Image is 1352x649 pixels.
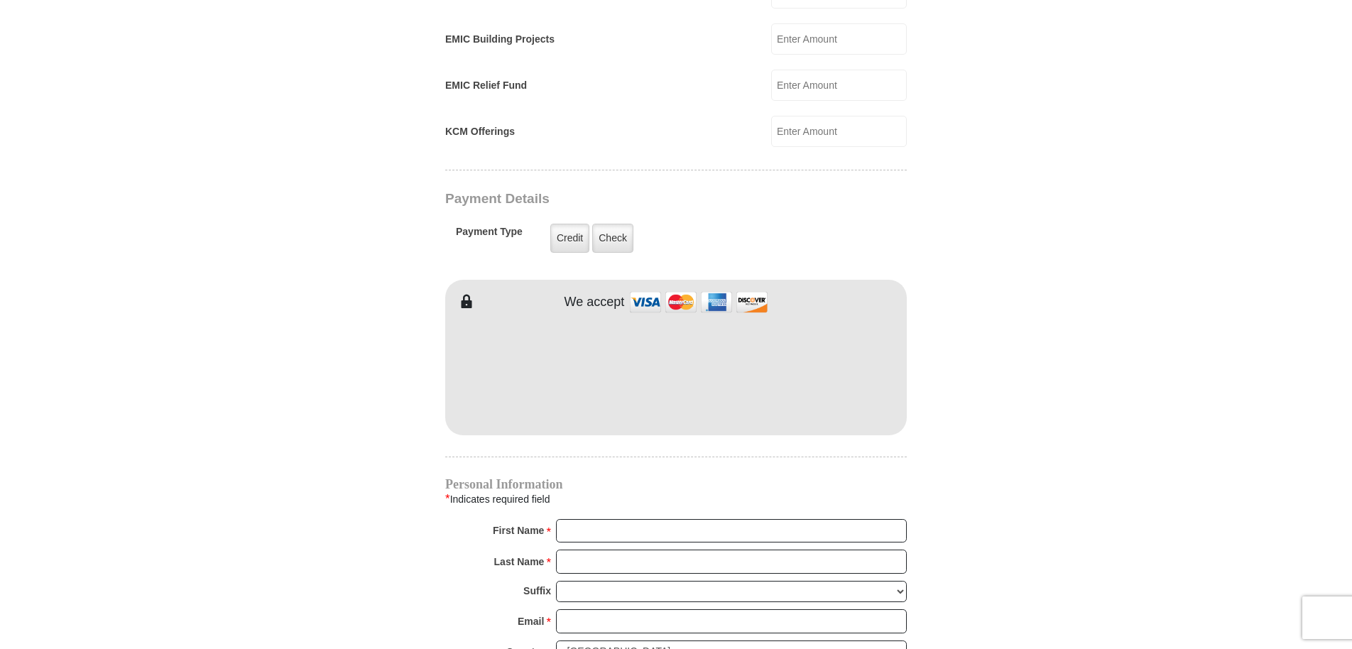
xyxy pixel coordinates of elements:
[445,191,807,207] h3: Payment Details
[550,224,589,253] label: Credit
[445,479,907,490] h4: Personal Information
[493,520,544,540] strong: First Name
[628,287,770,317] img: credit cards accepted
[771,70,907,101] input: Enter Amount
[518,611,544,631] strong: Email
[592,224,633,253] label: Check
[523,581,551,601] strong: Suffix
[445,32,555,47] label: EMIC Building Projects
[445,490,907,508] div: Indicates required field
[445,78,527,93] label: EMIC Relief Fund
[565,295,625,310] h4: We accept
[494,552,545,572] strong: Last Name
[771,23,907,55] input: Enter Amount
[456,226,523,245] h5: Payment Type
[771,116,907,147] input: Enter Amount
[445,124,515,139] label: KCM Offerings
